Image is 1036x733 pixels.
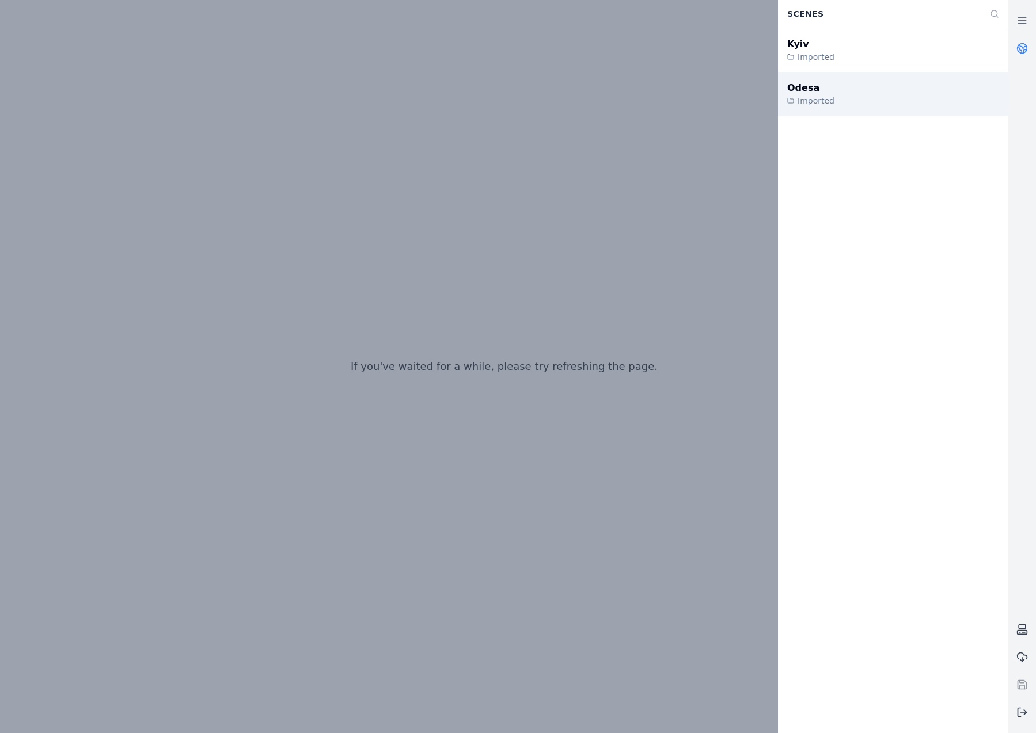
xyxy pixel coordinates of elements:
div: Imported [787,95,834,106]
p: If you've waited for a while, please try refreshing the page. [351,358,658,375]
div: Scenes [780,3,983,25]
div: Odesa [787,81,834,95]
div: Imported [787,51,834,63]
div: Kyiv [787,37,834,51]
